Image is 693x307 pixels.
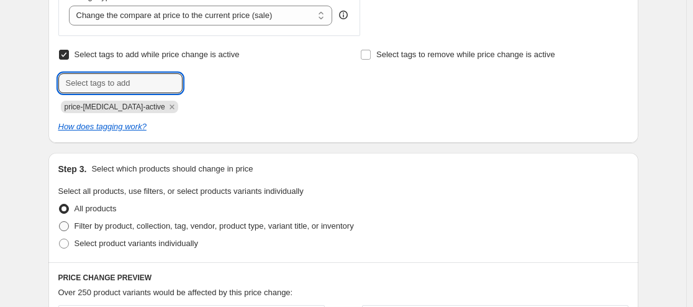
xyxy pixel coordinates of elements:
[75,239,198,248] span: Select product variants individually
[376,50,555,59] span: Select tags to remove while price change is active
[65,103,165,111] span: price-change-job-active
[337,9,350,21] div: help
[91,163,253,175] p: Select which products should change in price
[58,288,293,297] span: Over 250 product variants would be affected by this price change:
[58,186,304,196] span: Select all products, use filters, or select products variants individually
[75,50,240,59] span: Select tags to add while price change is active
[58,122,147,131] a: How does tagging work?
[75,221,354,231] span: Filter by product, collection, tag, vendor, product type, variant title, or inventory
[75,204,117,213] span: All products
[166,101,178,112] button: Remove price-change-job-active
[58,163,87,175] h2: Step 3.
[58,273,628,283] h6: PRICE CHANGE PREVIEW
[58,73,183,93] input: Select tags to add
